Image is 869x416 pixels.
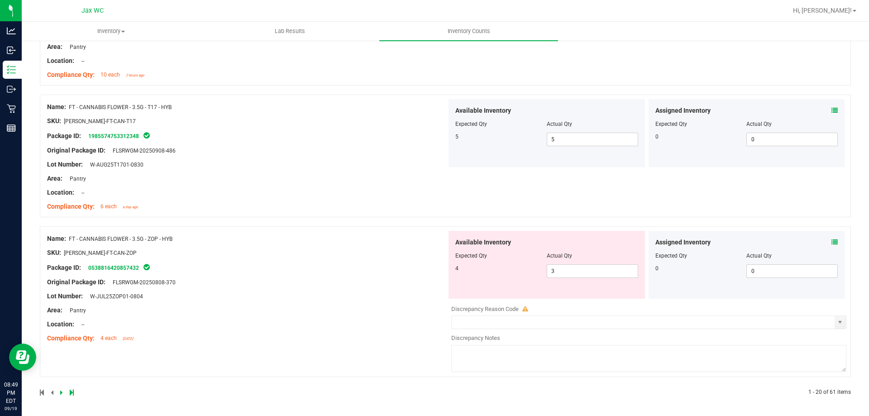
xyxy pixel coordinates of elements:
[77,321,84,328] span: --
[7,26,16,35] inline-svg: Analytics
[22,22,201,41] a: Inventory
[747,265,837,277] input: 0
[69,236,172,242] span: FT - CANNABIS FLOWER - 3.5G - ZOP - HYB
[47,147,105,154] span: Original Package ID:
[108,279,176,286] span: FLSRWGM-20250808-370
[22,27,200,35] span: Inventory
[655,106,711,115] span: Assigned Inventory
[143,263,151,272] span: In Sync
[655,264,747,273] div: 0
[51,389,55,396] span: Previous
[47,117,61,124] span: SKU:
[455,265,458,272] span: 4
[451,306,519,312] span: Discrepancy Reason Code
[47,57,74,64] span: Location:
[88,133,139,139] a: 1985574753312348
[100,72,120,78] span: 10 each
[47,132,81,139] span: Package ID:
[126,73,144,77] span: 2 hours ago
[4,381,18,405] p: 08:49 PM EDT
[7,65,16,74] inline-svg: Inventory
[69,104,172,110] span: FT - CANNABIS FLOWER - 3.5G - T17 - HYB
[47,292,83,300] span: Lot Number:
[70,389,74,396] span: Move to last page
[64,118,136,124] span: [PERSON_NAME]-FT-CAN-T17
[455,238,511,247] span: Available Inventory
[47,71,95,78] span: Compliance Qty:
[451,334,846,343] div: Discrepancy Notes
[547,253,572,259] span: Actual Qty
[655,120,747,128] div: Expected Qty
[81,7,104,14] span: Jax WC
[100,335,117,341] span: 4 each
[547,121,572,127] span: Actual Qty
[455,106,511,115] span: Available Inventory
[655,238,711,247] span: Assigned Inventory
[9,344,36,371] iframe: Resource center
[77,58,84,64] span: --
[655,252,747,260] div: Expected Qty
[47,43,62,50] span: Area:
[47,306,62,314] span: Area:
[7,85,16,94] inline-svg: Outbound
[64,250,137,256] span: [PERSON_NAME]-FT-CAN-ZOP
[108,148,176,154] span: FLSRWGM-20250908-486
[47,320,74,328] span: Location:
[77,190,84,196] span: --
[835,316,846,329] span: select
[4,405,18,412] p: 09/19
[60,389,64,396] span: Next
[100,203,117,210] span: 6 each
[747,133,837,146] input: 0
[655,133,747,141] div: 0
[47,235,66,242] span: Name:
[455,121,487,127] span: Expected Qty
[201,22,379,41] a: Lab Results
[65,307,86,314] span: Pantry
[123,337,133,341] span: [DATE]
[379,22,558,41] a: Inventory Counts
[746,120,838,128] div: Actual Qty
[7,104,16,113] inline-svg: Retail
[793,7,852,14] span: Hi, [PERSON_NAME]!
[47,161,83,168] span: Lot Number:
[65,44,86,50] span: Pantry
[47,278,105,286] span: Original Package ID:
[455,253,487,259] span: Expected Qty
[7,124,16,133] inline-svg: Reports
[143,131,151,140] span: In Sync
[547,265,638,277] input: 3
[47,249,61,256] span: SKU:
[7,46,16,55] inline-svg: Inbound
[746,252,838,260] div: Actual Qty
[435,27,502,35] span: Inventory Counts
[455,134,458,140] span: 5
[47,175,62,182] span: Area:
[86,162,143,168] span: W-AUG25T1701-0830
[65,176,86,182] span: Pantry
[47,203,95,210] span: Compliance Qty:
[547,133,638,146] input: 5
[263,27,317,35] span: Lab Results
[86,293,143,300] span: W-JUL25ZOP01-0804
[47,103,66,110] span: Name:
[47,189,74,196] span: Location:
[808,389,851,395] span: 1 - 20 of 61 items
[47,264,81,271] span: Package ID:
[47,335,95,342] span: Compliance Qty:
[88,265,139,271] a: 0538816420857432
[123,205,138,209] span: a day ago
[40,389,45,396] span: Move to first page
